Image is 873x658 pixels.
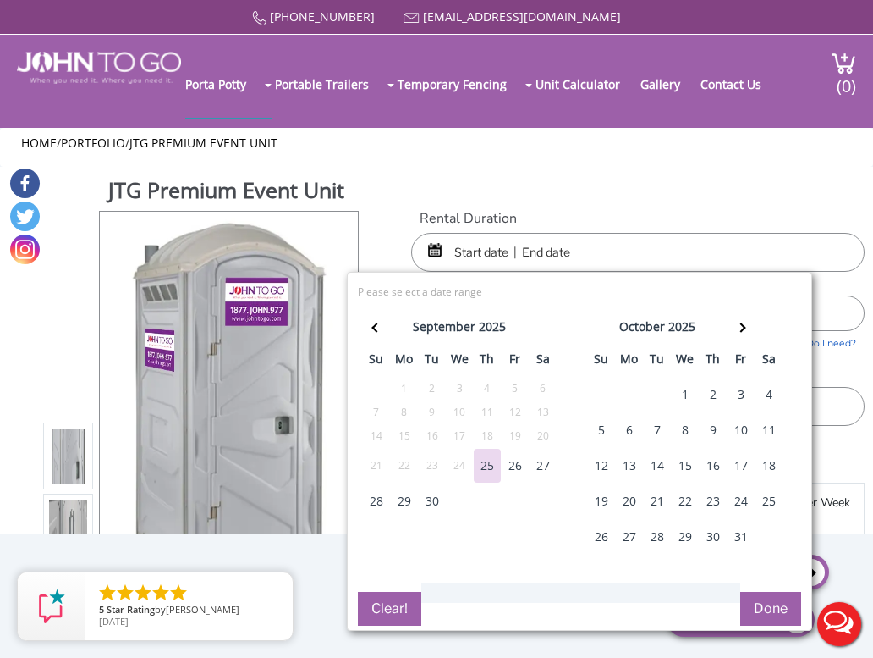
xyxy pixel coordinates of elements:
div: 16 [700,449,727,483]
img: Product [119,212,338,611]
label: Rental Duration [411,209,865,229]
div: 11 [474,403,501,422]
th: th [699,346,727,377]
ul: / / [21,135,852,152]
span: 5 [99,603,104,616]
div: 25 [474,449,501,483]
div: 17 [727,449,755,483]
div: 31 [727,520,755,554]
li:  [168,583,189,603]
div: 10 [447,403,473,422]
img: Call [252,11,266,25]
div: 8 [391,403,418,422]
div: september [413,315,475,339]
a: Porta Potty [185,50,263,118]
div: 3 [727,378,755,412]
th: fr [501,346,529,377]
div: 27 [530,449,557,483]
div: 28 [644,520,671,554]
a: Instagram [10,235,40,264]
div: 18 [755,449,782,483]
div: 24 [727,484,755,518]
a: Portfolio [61,135,125,151]
img: Product [49,257,87,655]
button: Live Chat [805,590,873,658]
th: su [587,346,615,377]
a: JTG Premium Event Unit [129,135,277,151]
div: 12 [588,449,615,483]
a: Unit Calculator [535,50,637,118]
li:  [133,583,153,603]
div: 11 [755,413,782,447]
div: 5 [502,379,529,398]
div: 29 [391,484,418,518]
div: 25 [755,484,782,518]
div: 20 [530,427,557,445]
div: october [619,315,665,339]
div: 22 [672,484,699,518]
div: 21 [363,456,390,475]
div: 19 [502,427,529,445]
div: 4 [474,379,501,398]
img: JOHN to go [17,52,180,84]
span: [DATE] [99,615,129,628]
span: (0) [836,61,856,97]
th: th [473,346,501,377]
div: 6 [530,379,557,398]
div: 14 [363,427,390,445]
a: [EMAIL_ADDRESS][DOMAIN_NAME] [423,8,621,25]
div: 7 [363,403,390,422]
img: Mail [404,13,420,24]
a: Contact Us [700,50,778,118]
div: 9 [700,413,727,447]
div: 8 [672,413,699,447]
a: Portable Trailers [275,50,386,118]
img: Review Rating [35,589,69,623]
div: 2 [419,379,446,398]
th: sa [529,346,557,377]
div: 10 [727,413,755,447]
button: Clear! [358,592,421,626]
div: 3 [447,379,473,398]
li:  [97,583,118,603]
div: 17 [447,427,473,445]
th: fr [727,346,755,377]
div: 22 [391,456,418,475]
th: sa [755,346,782,377]
div: 6 [616,413,643,447]
a: Temporary Fencing [398,50,524,118]
div: 7 [644,413,671,447]
li:  [151,583,171,603]
div: 14 [644,449,671,483]
a: Home [21,135,57,151]
div: 28 [363,484,390,518]
div: 2025 [668,315,695,339]
h1: JTG Premium Event Unit [108,175,360,209]
a: [PHONE_NUMBER] [270,8,375,25]
div: 2 [700,378,727,412]
div: 23 [700,484,727,518]
div: 5 [588,413,615,447]
div: 16 [419,427,446,445]
li:  [115,583,135,603]
div: 29 [672,520,699,554]
div: 30 [700,520,727,554]
a: Facebook [10,169,40,198]
th: su [362,346,390,377]
th: tu [643,346,671,377]
input: Start date | End date [411,233,865,272]
img: cart a [831,52,856,75]
div: 2025 [479,315,506,339]
span: by [99,605,279,617]
div: 24 [447,456,473,475]
div: 19 [588,484,615,518]
div: 26 [502,449,529,483]
th: mo [615,346,643,377]
div: 30 [419,484,446,518]
th: mo [390,346,418,377]
span: Star Rating [107,603,155,616]
a: Gallery [640,50,697,118]
div: 13 [530,403,557,422]
div: 4 [755,378,782,412]
div: 21 [644,484,671,518]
